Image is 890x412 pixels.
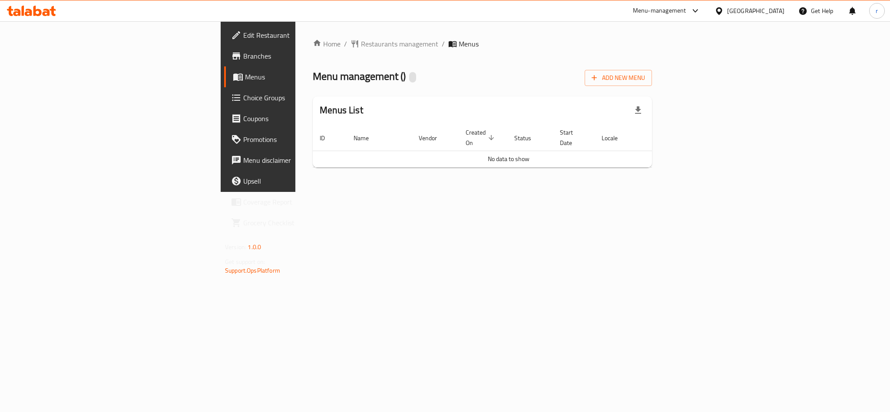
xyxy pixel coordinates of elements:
[633,6,686,16] div: Menu-management
[224,87,369,108] a: Choice Groups
[224,108,369,129] a: Coupons
[585,70,652,86] button: Add New Menu
[313,39,652,49] nav: breadcrumb
[243,155,362,165] span: Menu disclaimer
[876,6,878,16] span: r
[245,72,362,82] span: Menus
[320,104,363,117] h2: Menus List
[243,30,362,40] span: Edit Restaurant
[361,39,438,49] span: Restaurants management
[639,125,705,151] th: Actions
[419,133,448,143] span: Vendor
[488,153,529,165] span: No data to show
[592,73,645,83] span: Add New Menu
[225,256,265,267] span: Get support on:
[459,39,479,49] span: Menus
[243,51,362,61] span: Branches
[354,133,380,143] span: Name
[243,113,362,124] span: Coupons
[224,46,369,66] a: Branches
[224,191,369,212] a: Coverage Report
[351,39,438,49] a: Restaurants management
[313,125,705,168] table: enhanced table
[243,218,362,228] span: Grocery Checklist
[243,197,362,207] span: Coverage Report
[243,92,362,103] span: Choice Groups
[602,133,629,143] span: Locale
[224,25,369,46] a: Edit Restaurant
[224,129,369,150] a: Promotions
[628,100,648,121] div: Export file
[248,241,261,253] span: 1.0.0
[320,133,336,143] span: ID
[224,150,369,171] a: Menu disclaimer
[243,176,362,186] span: Upsell
[514,133,543,143] span: Status
[243,134,362,145] span: Promotions
[442,39,445,49] li: /
[727,6,784,16] div: [GEOGRAPHIC_DATA]
[560,127,584,148] span: Start Date
[224,212,369,233] a: Grocery Checklist
[225,265,280,276] a: Support.OpsPlatform
[225,241,246,253] span: Version:
[224,171,369,191] a: Upsell
[224,66,369,87] a: Menus
[466,127,497,148] span: Created On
